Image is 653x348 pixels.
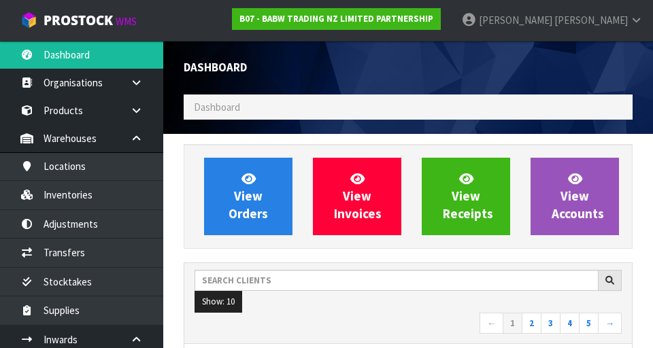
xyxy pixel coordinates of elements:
a: ViewAccounts [531,158,619,235]
nav: Page navigation [195,313,622,336]
a: 5 [579,313,599,334]
a: ← [480,313,503,334]
a: 1 [503,313,522,334]
span: ProStock [44,12,113,29]
a: 4 [560,313,580,334]
strong: B07 - BABW TRADING NZ LIMITED PARTNERSHIP [239,13,433,24]
a: ViewInvoices [313,158,401,235]
a: B07 - BABW TRADING NZ LIMITED PARTNERSHIP [232,8,441,30]
a: ViewReceipts [422,158,510,235]
span: View Accounts [552,171,604,222]
span: Dashboard [184,60,247,75]
span: Dashboard [194,101,240,114]
span: View Orders [229,171,268,222]
a: 3 [541,313,560,334]
a: ViewOrders [204,158,292,235]
a: 2 [522,313,541,334]
img: cube-alt.png [20,12,37,29]
a: → [598,313,622,334]
input: Search clients [195,270,599,291]
button: Show: 10 [195,291,242,313]
span: [PERSON_NAME] [479,14,552,27]
span: View Receipts [443,171,493,222]
span: View Invoices [334,171,382,222]
span: [PERSON_NAME] [554,14,628,27]
small: WMS [116,15,137,28]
